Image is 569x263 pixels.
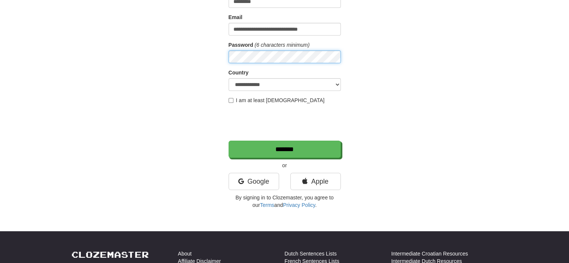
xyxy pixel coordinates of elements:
[229,41,253,49] label: Password
[260,202,274,208] a: Terms
[283,202,315,208] a: Privacy Policy
[290,173,341,190] a: Apple
[229,97,325,104] label: I am at least [DEMOGRAPHIC_DATA]
[229,13,242,21] label: Email
[391,250,468,257] a: Intermediate Croatian Resources
[71,250,149,259] a: Clozemaster
[229,108,342,137] iframe: reCAPTCHA
[229,194,341,209] p: By signing in to Clozemaster, you agree to our and .
[229,173,279,190] a: Google
[229,69,249,76] label: Country
[178,250,192,257] a: About
[255,42,310,48] em: (6 characters minimum)
[229,98,233,103] input: I am at least [DEMOGRAPHIC_DATA]
[229,162,341,169] p: or
[285,250,337,257] a: Dutch Sentences Lists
